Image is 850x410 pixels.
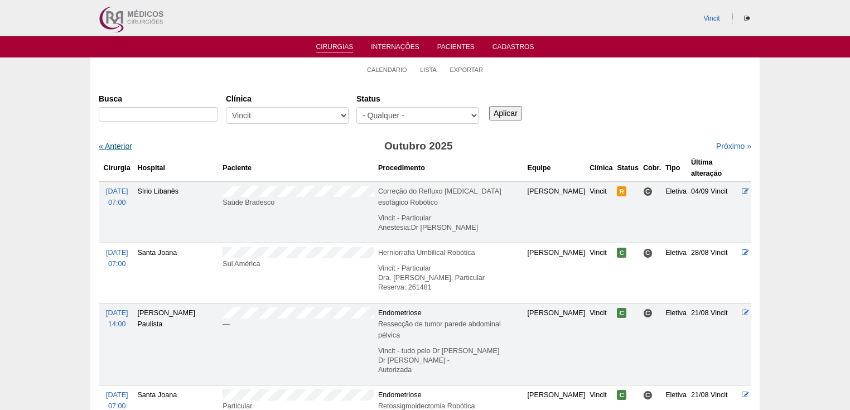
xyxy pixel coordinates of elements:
[663,303,689,385] td: Eletiva
[525,155,588,182] th: Equipe
[615,155,641,182] th: Status
[704,15,720,22] a: Vincit
[587,303,615,385] td: Vincit
[106,309,128,328] a: [DATE] 14:00
[106,187,128,195] span: [DATE]
[316,43,354,52] a: Cirurgias
[587,181,615,243] td: Vincit
[223,258,374,269] div: Sul América
[99,93,218,104] label: Busca
[220,155,376,182] th: Paciente
[376,155,525,182] th: Procedimento
[742,391,749,399] a: Editar
[744,15,750,22] i: Sair
[663,243,689,303] td: Eletiva
[742,249,749,257] a: Editar
[106,249,128,268] a: [DATE] 07:00
[108,402,126,410] span: 07:00
[617,248,626,258] span: Confirmada
[587,155,615,182] th: Clínica
[356,93,479,104] label: Status
[420,66,437,74] a: Lista
[108,199,126,206] span: 07:00
[450,66,483,74] a: Exportar
[489,106,522,120] input: Aplicar
[492,43,534,54] a: Cadastros
[643,390,653,400] span: Consultório
[689,181,740,243] td: 04/09 Vincit
[226,93,349,104] label: Clínica
[106,309,128,317] span: [DATE]
[378,346,523,375] p: Vincit - tudo pelo Dr [PERSON_NAME] Dr [PERSON_NAME] - Autorizada
[378,186,523,208] div: Correção do Refluxo [MEDICAL_DATA] esofágico Robótico
[378,247,523,258] div: Herniorrafia Umbilical Robótica
[716,142,751,151] a: Próximo »
[663,155,689,182] th: Tipo
[617,186,626,196] span: Reservada
[135,243,220,303] td: Santa Joana
[643,187,653,196] span: Consultório
[525,303,588,385] td: [PERSON_NAME]
[643,248,653,258] span: Consultório
[378,319,523,341] div: Ressecção de tumor parede abdominal pélvica
[99,107,218,122] input: Digite os termos que você deseja procurar.
[108,260,126,268] span: 07:00
[106,391,128,399] span: [DATE]
[378,214,523,233] p: Vincit - Particular Anestesia:Dr [PERSON_NAME]
[663,181,689,243] td: Eletiva
[525,243,588,303] td: [PERSON_NAME]
[223,319,374,330] div: —
[223,197,374,208] div: Saúde Bradesco
[378,264,523,292] p: Vincit - Particular Dra. [PERSON_NAME]. Particular Reserva: 261481
[641,155,663,182] th: Cobr.
[689,303,740,385] td: 21/08 Vincit
[525,181,588,243] td: [PERSON_NAME]
[135,181,220,243] td: Sírio Libanês
[437,43,475,54] a: Pacientes
[376,303,525,385] td: Endometriose
[371,43,419,54] a: Internações
[106,249,128,257] span: [DATE]
[108,320,126,328] span: 14:00
[135,303,220,385] td: [PERSON_NAME] Paulista
[106,187,128,206] a: [DATE] 07:00
[742,187,749,195] a: Editar
[367,66,407,74] a: Calendário
[742,309,749,317] a: Editar
[99,155,135,182] th: Cirurgia
[689,243,740,303] td: 28/08 Vincit
[135,155,220,182] th: Hospital
[587,243,615,303] td: Vincit
[255,138,582,155] h3: Outubro 2025
[99,142,132,151] a: « Anterior
[689,155,740,182] th: Última alteração
[643,308,653,318] span: Consultório
[617,390,626,400] span: Confirmada
[106,391,128,410] a: [DATE] 07:00
[617,308,626,318] span: Confirmada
